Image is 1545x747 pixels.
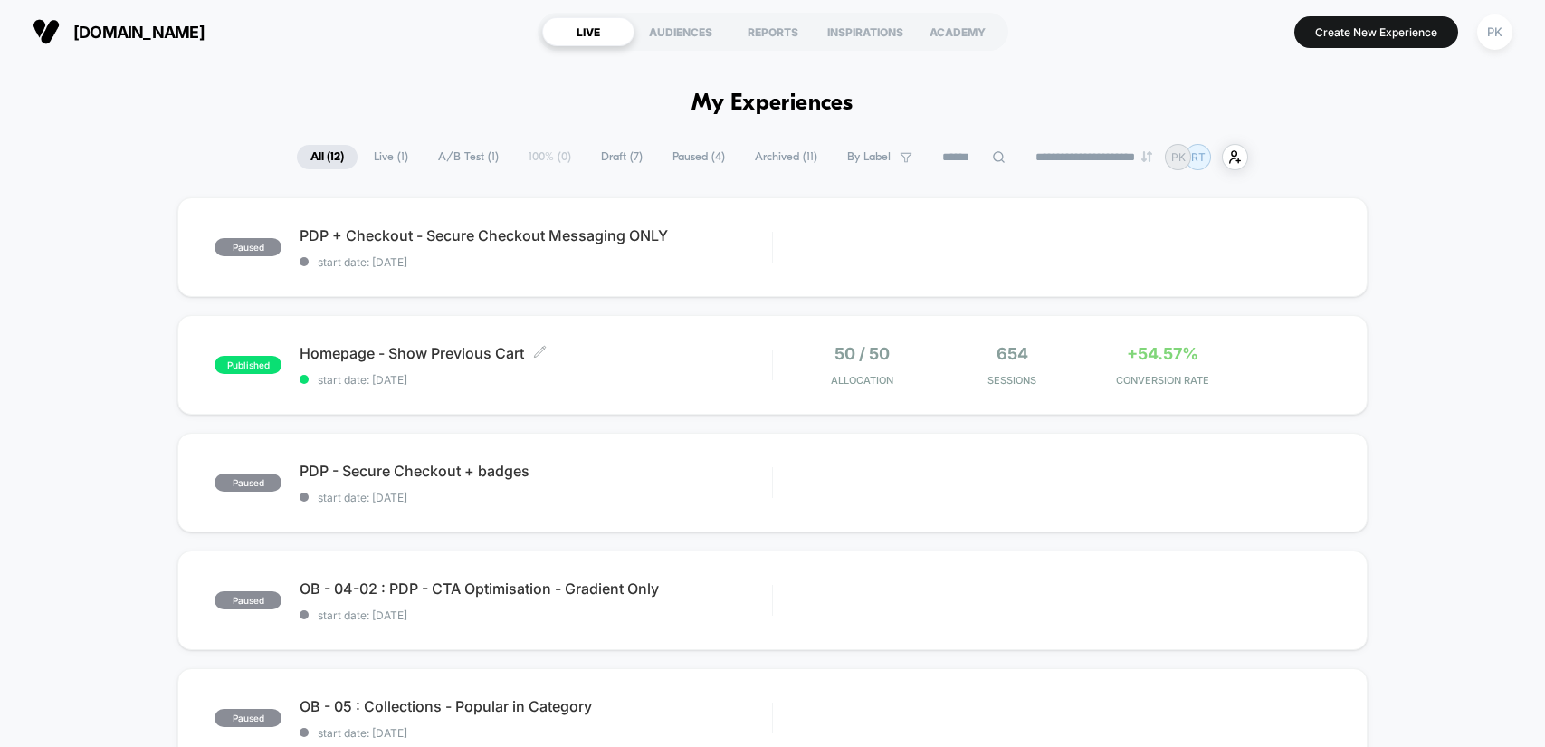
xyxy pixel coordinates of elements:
span: OB - 04-02 : PDP - CTA Optimisation - Gradient Only [300,579,771,598]
span: paused [215,709,281,727]
span: 654 [997,344,1028,363]
div: ACADEMY [911,17,1004,46]
span: +54.57% [1127,344,1198,363]
span: OB - 05 : Collections - Popular in Category [300,697,771,715]
span: paused [215,238,281,256]
p: RT [1191,150,1206,164]
div: AUDIENCES [634,17,727,46]
img: end [1141,151,1152,162]
button: Create New Experience [1294,16,1458,48]
span: published [215,356,281,374]
h1: My Experiences [691,91,854,117]
span: CONVERSION RATE [1092,374,1233,387]
span: All ( 12 ) [297,145,358,169]
span: paused [215,591,281,609]
span: By Label [847,150,891,164]
button: PK [1472,14,1518,51]
span: Allocation [831,374,893,387]
span: Draft ( 7 ) [587,145,656,169]
span: start date: [DATE] [300,608,771,622]
span: paused [215,474,281,492]
img: Visually logo [33,18,60,45]
div: PK [1477,14,1512,50]
button: [DOMAIN_NAME] [27,17,210,46]
span: start date: [DATE] [300,373,771,387]
span: [DOMAIN_NAME] [73,23,205,42]
div: REPORTS [727,17,819,46]
span: PDP - Secure Checkout + badges [300,462,771,480]
span: PDP + Checkout - Secure Checkout Messaging ONLY [300,226,771,244]
p: PK [1171,150,1186,164]
span: 50 / 50 [834,344,890,363]
span: start date: [DATE] [300,491,771,504]
span: Archived ( 11 ) [741,145,831,169]
div: INSPIRATIONS [819,17,911,46]
span: A/B Test ( 1 ) [424,145,512,169]
span: Paused ( 4 ) [659,145,739,169]
span: start date: [DATE] [300,726,771,740]
span: Live ( 1 ) [360,145,422,169]
span: Homepage - Show Previous Cart [300,344,771,362]
div: LIVE [542,17,634,46]
span: start date: [DATE] [300,255,771,269]
span: Sessions [941,374,1082,387]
